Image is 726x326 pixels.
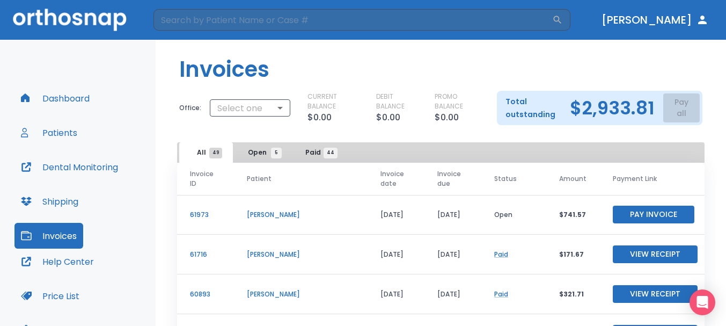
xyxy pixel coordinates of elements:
[14,249,100,274] button: Help Center
[179,53,269,85] h1: Invoices
[613,249,698,258] a: View Receipt
[597,10,713,30] button: [PERSON_NAME]
[324,148,338,158] span: 44
[380,169,404,189] span: Invoice date
[14,120,84,146] button: Patients
[190,169,214,189] span: Invoice ID
[494,174,517,184] span: Status
[559,174,586,184] span: Amount
[613,289,698,298] a: View Receipt
[613,245,698,263] button: View Receipt
[559,210,587,220] p: $741.57
[368,274,424,314] td: [DATE]
[559,250,587,259] p: $171.67
[437,169,461,189] span: Invoice due
[247,210,355,220] p: [PERSON_NAME]
[559,289,587,299] p: $321.71
[179,103,201,113] p: Office:
[505,95,561,121] p: Total outstanding
[14,283,86,309] button: Price List
[153,9,552,31] input: Search by Patient Name or Case #
[307,92,359,111] p: CURRENT BALANCE
[197,148,216,157] span: All
[613,209,694,219] a: Pay Invoice
[424,235,481,274] td: [DATE]
[13,9,127,31] img: Orthosnap
[247,174,272,184] span: Patient
[368,235,424,274] td: [DATE]
[209,148,222,158] span: 49
[424,274,481,314] td: [DATE]
[14,154,124,180] button: Dental Monitoring
[14,85,96,111] button: Dashboard
[247,250,355,259] p: [PERSON_NAME]
[435,92,480,111] p: PROMO BALANCE
[210,97,290,119] div: Select one
[570,100,655,116] h2: $2,933.81
[690,289,715,315] div: Open Intercom Messenger
[368,195,424,235] td: [DATE]
[613,174,657,184] span: Payment Link
[248,148,276,157] span: Open
[14,189,85,214] button: Shipping
[179,142,347,163] div: tabs
[481,195,546,235] td: Open
[271,148,282,158] span: 5
[190,289,221,299] p: 60893
[376,92,417,111] p: DEBIT BALANCE
[305,148,331,157] span: Paid
[613,285,698,303] button: View Receipt
[14,223,83,249] button: Invoices
[494,289,508,299] a: Paid
[247,289,355,299] p: [PERSON_NAME]
[435,111,459,124] p: $0.00
[494,250,508,259] a: Paid
[376,111,400,124] p: $0.00
[190,210,221,220] p: 61973
[424,195,481,235] td: [DATE]
[190,250,221,259] p: 61716
[613,206,694,223] button: Pay Invoice
[307,111,332,124] p: $0.00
